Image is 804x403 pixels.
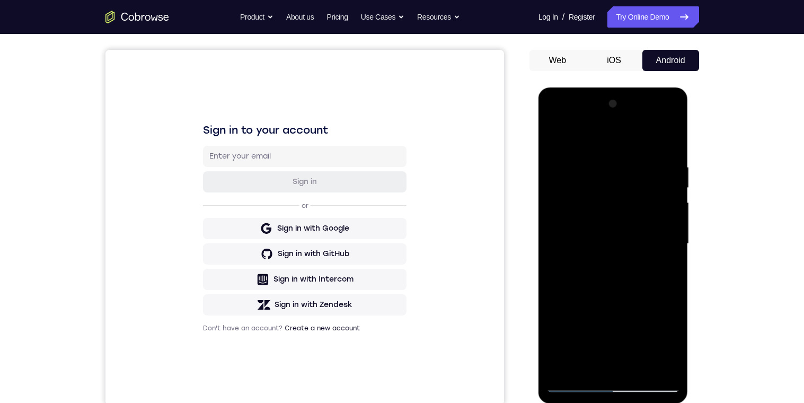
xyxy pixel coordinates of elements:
a: Log In [538,6,558,28]
div: Sign in with Zendesk [169,250,247,260]
a: Register [569,6,595,28]
button: iOS [586,50,642,71]
p: or [194,152,205,160]
span: / [562,11,564,23]
button: Sign in with Intercom [98,219,301,240]
button: Sign in with Google [98,168,301,189]
button: Android [642,50,699,71]
a: Pricing [326,6,348,28]
p: Don't have an account? [98,274,301,283]
button: Web [529,50,586,71]
button: Sign in with Zendesk [98,244,301,266]
button: Resources [417,6,460,28]
button: Use Cases [361,6,404,28]
a: Try Online Demo [607,6,699,28]
a: About us [286,6,314,28]
div: Sign in with GitHub [172,199,244,209]
a: Create a new account [179,275,254,282]
div: Sign in with Google [172,173,244,184]
a: Go to the home page [105,11,169,23]
button: Product [240,6,273,28]
div: Sign in with Intercom [168,224,248,235]
button: Sign in with GitHub [98,194,301,215]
